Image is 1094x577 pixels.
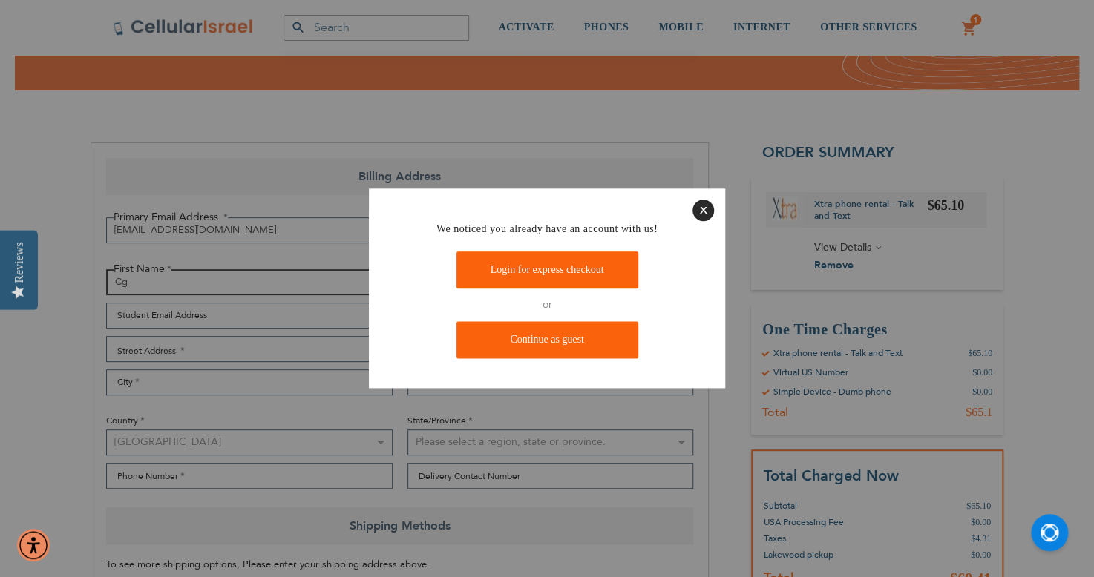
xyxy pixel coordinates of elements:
a: Login for express checkout [456,251,638,288]
p: or [380,296,714,314]
a: Continue as guest [456,322,638,359]
h4: We noticed you already have an account with us! [380,222,714,237]
div: Accessibility Menu [17,529,50,561]
div: Reviews [13,242,26,283]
